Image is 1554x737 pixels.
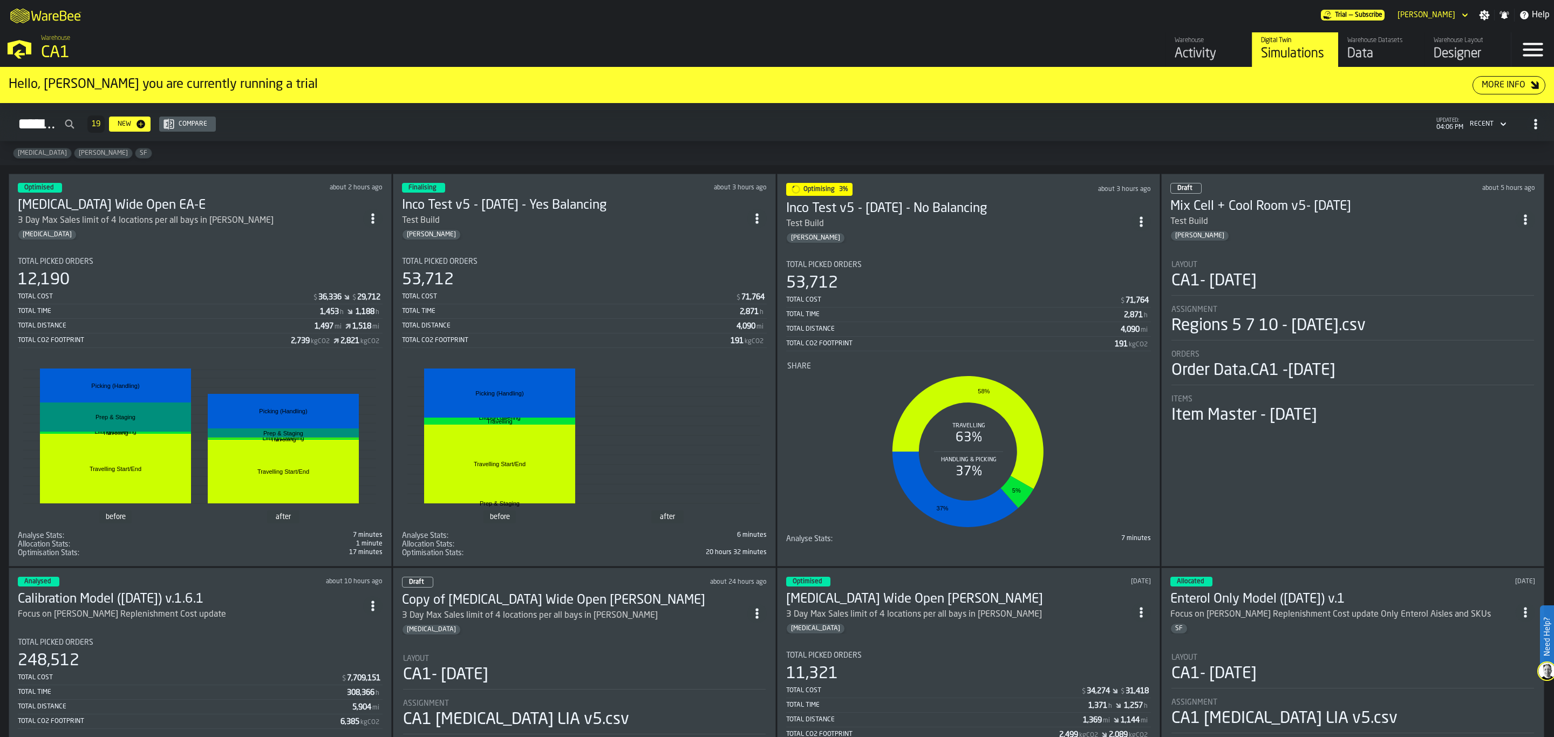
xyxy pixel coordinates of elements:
[311,338,330,345] span: kgCO2
[402,337,731,344] div: Total CO2 Footprint
[18,638,383,729] div: stat-Total Picked Orders
[13,149,71,157] span: Enteral
[786,296,1120,304] div: Total Cost
[660,513,676,521] text: after
[109,117,151,132] button: button-New
[18,214,274,227] div: 3 Day Max Sales limit of 4 locations per all bays in [PERSON_NAME]
[403,231,460,238] span: Gregg
[786,687,1081,694] div: Total Cost
[992,578,1151,585] div: Updated: 9/30/2025, 2:54:08 PM Created: 9/30/2025, 2:51:43 PM
[793,578,822,585] span: Optimised
[1144,312,1148,319] span: h
[1261,37,1330,44] div: Digital Twin
[786,261,1151,269] div: Title
[786,591,1132,608] div: Enteral Wide Open EA-EC
[24,578,51,585] span: Analysed
[18,322,315,330] div: Total Distance
[601,578,767,586] div: Updated: 9/30/2025, 4:17:32 PM Created: 9/30/2025, 4:17:32 PM
[402,592,747,609] h3: Copy of [MEDICAL_DATA] Wide Open [PERSON_NAME]
[1171,261,1534,296] div: stat-Layout
[402,540,767,549] div: stat-Allocation Stats:
[1171,653,1534,688] div: stat-Layout
[18,703,352,711] div: Total Distance
[786,325,1121,333] div: Total Distance
[135,149,152,157] span: SF
[1171,316,1366,336] div: Regions 5 7 10 - [DATE].csv
[409,579,424,585] span: Draft
[18,638,93,647] span: Total Picked Orders
[1088,701,1107,710] div: Stat Value
[402,549,464,557] span: Optimisation Stats:
[41,43,332,63] div: CA1
[786,701,1088,709] div: Total Time
[18,214,363,227] div: 3 Day Max Sales limit of 4 locations per all bays in EA-ED
[376,690,379,697] span: h
[786,200,1132,217] h3: Inco Test v5 - [DATE] - No Balancing
[402,197,747,214] div: Inco Test v5 - 10.01.25 - Yes Balancing
[786,535,966,543] div: Title
[786,217,824,230] div: Test Build
[786,200,1132,217] div: Inco Test v5 - 10.01.25 - No Balancing
[18,549,198,557] div: Title
[403,699,449,708] span: Assignment
[18,638,383,647] div: Title
[376,309,379,316] span: h
[402,531,448,540] span: Analyse Stats:
[402,540,454,549] span: Allocation Stats:
[1473,76,1545,94] button: button-More Info
[1511,32,1554,67] label: button-toggle-Menu
[342,675,346,683] span: $
[1171,698,1534,733] div: stat-Assignment
[41,35,70,42] span: Warehouse
[402,257,767,266] div: Title
[1171,625,1187,632] span: SF
[402,197,747,214] h3: Inco Test v5 - [DATE] - Yes Balancing
[777,174,1160,567] div: ItemListCard-DashboardItemContainer
[1124,311,1143,319] div: Stat Value
[741,293,765,302] div: Stat Value
[18,608,363,621] div: Focus on EA-EC Replenishment Cost update
[18,197,363,214] div: Enteral Wide Open EA-E
[1424,32,1511,67] a: link-to-/wh/i/76e2a128-1b54-4d66-80d4-05ae4c277723/designer
[1087,687,1110,695] div: Stat Value
[276,513,291,521] text: after
[372,323,379,331] span: mi
[402,540,582,549] div: Title
[320,308,339,316] div: Stat Value
[352,703,371,712] div: Stat Value
[786,261,862,269] span: Total Picked Orders
[1126,296,1149,305] div: Stat Value
[1171,350,1534,359] div: Title
[1144,702,1148,710] span: h
[403,710,629,729] div: CA1 [MEDICAL_DATA] LIA v5.csv
[402,214,440,227] div: Test Build
[315,322,333,331] div: Stat Value
[18,674,341,681] div: Total Cost
[1083,716,1102,725] div: Stat Value
[18,257,383,266] div: Title
[1171,305,1534,314] div: Title
[352,294,356,302] span: $
[393,174,776,567] div: ItemListCard-DashboardItemContainer
[786,577,830,586] div: status-3 2
[1338,32,1424,67] a: link-to-/wh/i/76e2a128-1b54-4d66-80d4-05ae4c277723/data
[18,293,312,301] div: Total Cost
[18,249,383,557] section: card-SimulationDashboardCard-optimised
[786,591,1132,608] h3: [MEDICAL_DATA] Wide Open [PERSON_NAME]
[1347,37,1416,44] div: Warehouse Datasets
[106,513,126,521] text: before
[402,257,478,266] span: Total Picked Orders
[1171,698,1534,707] div: Title
[1171,261,1197,269] span: Layout
[347,674,380,683] div: Stat Value
[1171,350,1534,385] div: stat-Orders
[402,549,767,557] div: stat-Optimisation Stats:
[839,186,848,193] span: 3%
[403,665,488,685] div: CA1- [DATE]
[18,718,340,725] div: Total CO2 Footprint
[1321,10,1385,21] div: Menu Subscription
[1171,653,1197,662] span: Layout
